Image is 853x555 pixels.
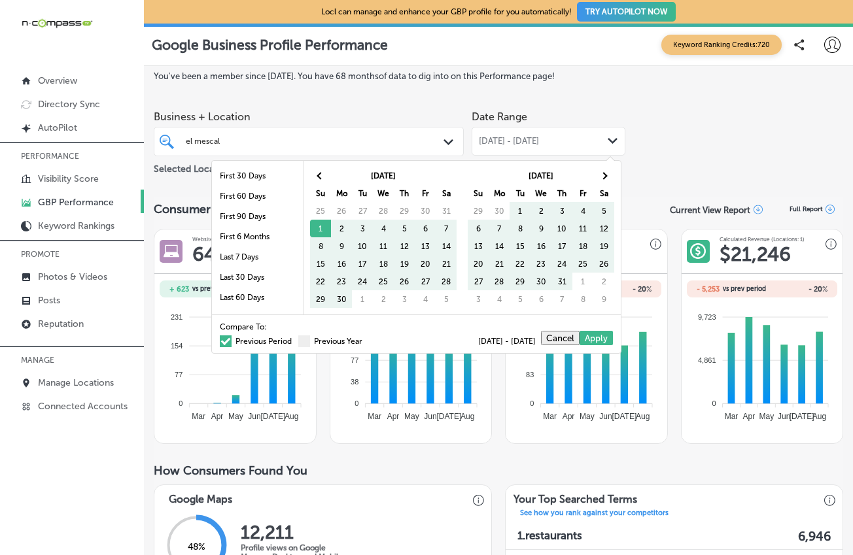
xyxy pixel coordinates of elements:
[169,285,189,294] h2: + 623
[472,110,527,123] label: Date Range
[220,323,267,331] span: Compare To:
[212,308,304,328] li: Last 90 Days
[720,243,791,266] h1: $ 21,246
[373,220,394,237] td: 4
[489,255,510,273] td: 21
[551,255,572,273] td: 24
[154,463,307,478] span: How Consumers Found You
[531,220,551,237] td: 9
[531,184,551,202] th: We
[212,288,304,308] li: Last 60 Days
[415,255,436,273] td: 20
[373,273,394,290] td: 25
[612,412,637,421] tspan: [DATE]
[636,412,650,421] tspan: Aug
[489,273,510,290] td: 28
[38,197,114,208] p: GBP Performance
[436,237,457,255] td: 14
[510,202,531,220] td: 1
[192,236,230,243] h3: Website Clicks
[551,220,572,237] td: 10
[310,255,331,273] td: 15
[712,399,716,407] tspan: 0
[368,412,381,421] tspan: Mar
[310,273,331,290] td: 22
[415,202,436,220] td: 30
[580,412,595,421] tspan: May
[510,184,531,202] th: Tu
[725,412,739,421] tspan: Mar
[551,184,572,202] th: Th
[415,237,436,255] td: 13
[394,290,415,308] td: 3
[154,202,309,216] span: Consumer Actions Overview
[351,378,358,386] tspan: 38
[489,167,593,184] th: [DATE]
[512,509,676,520] a: See how you rank against your competitors
[436,290,457,308] td: 5
[229,412,244,421] tspan: May
[572,273,593,290] td: 1
[152,37,388,53] p: Google Business Profile Performance
[489,290,510,308] td: 4
[531,255,551,273] td: 23
[822,285,827,294] span: %
[373,255,394,273] td: 18
[551,290,572,308] td: 7
[331,273,352,290] td: 23
[212,207,304,227] li: First 90 Days
[790,205,822,213] span: Full Report
[310,237,331,255] td: 8
[436,255,457,273] td: 21
[211,412,224,421] tspan: Apr
[531,290,551,308] td: 6
[220,337,292,345] label: Previous Period
[192,412,206,421] tspan: Mar
[38,99,100,110] p: Directory Sync
[38,122,77,133] p: AutoPilot
[517,529,582,544] p: 1. restaurants
[415,290,436,308] td: 4
[436,220,457,237] td: 7
[572,290,593,308] td: 8
[489,184,510,202] th: Mo
[38,271,107,282] p: Photos & Videos
[510,220,531,237] td: 8
[373,202,394,220] td: 28
[798,529,831,544] label: 6,946
[510,273,531,290] td: 29
[387,412,400,421] tspan: Apr
[572,202,593,220] td: 4
[531,273,551,290] td: 30
[212,186,304,207] li: First 60 Days
[593,290,614,308] td: 9
[812,412,826,421] tspan: Aug
[697,285,720,294] h2: - 5,253
[510,255,531,273] td: 22
[38,377,114,388] p: Manage Locations
[352,273,373,290] td: 24
[551,202,572,220] td: 3
[593,255,614,273] td: 26
[352,184,373,202] th: Tu
[489,202,510,220] td: 30
[310,202,331,220] td: 25
[479,136,539,146] span: [DATE] - [DATE]
[670,205,750,214] p: Current View Report
[394,184,415,202] th: Th
[192,243,228,266] h1: 648
[310,290,331,308] td: 29
[461,412,474,421] tspan: Aug
[720,236,805,243] h3: Calculated Revenue (Locations: 1)
[551,237,572,255] td: 17
[436,202,457,220] td: 31
[572,255,593,273] td: 25
[212,166,304,186] li: First 30 Days
[489,220,510,237] td: 7
[38,295,60,306] p: Posts
[352,202,373,220] td: 27
[415,220,436,237] td: 6
[600,412,612,421] tspan: Jun
[310,184,331,202] th: Su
